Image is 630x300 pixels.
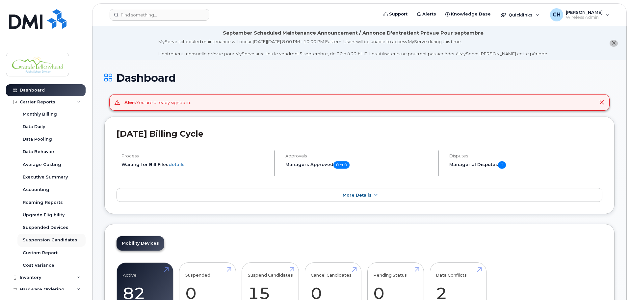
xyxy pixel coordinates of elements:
a: details [169,162,185,167]
div: You are already signed in. [124,99,191,106]
h5: Managers Approved [285,161,433,169]
h2: [DATE] Billing Cycle [117,129,602,139]
li: Waiting for Bill Files [121,161,269,168]
h4: Disputes [449,153,602,158]
div: September Scheduled Maintenance Announcement / Annonce D'entretient Prévue Pour septembre [223,30,484,37]
span: 0 [498,161,506,169]
h5: Managerial Disputes [449,161,602,169]
span: More Details [343,193,372,198]
h4: Process [121,153,269,158]
h1: Dashboard [104,72,615,84]
button: close notification [610,40,618,47]
a: Mobility Devices [117,236,164,251]
h4: Approvals [285,153,433,158]
div: MyServe scheduled maintenance will occur [DATE][DATE] 8:00 PM - 10:00 PM Eastern. Users will be u... [158,39,548,57]
span: 0 of 0 [333,161,350,169]
strong: Alert [124,100,136,105]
